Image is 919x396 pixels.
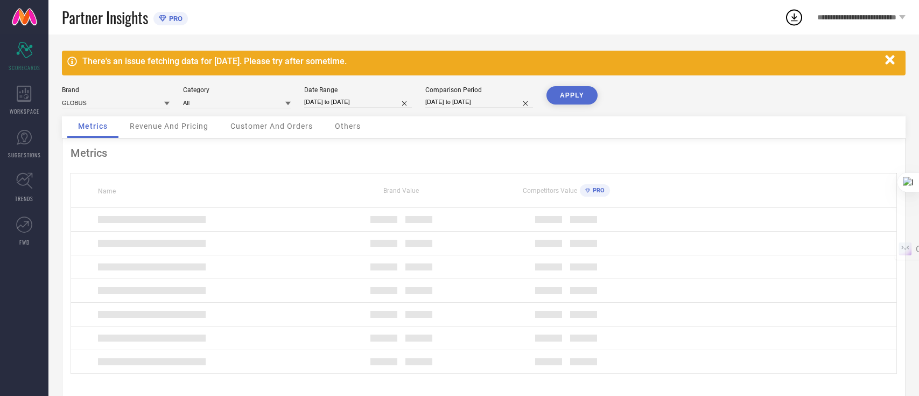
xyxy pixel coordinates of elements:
[546,86,598,105] button: APPLY
[10,107,39,115] span: WORKSPACE
[78,122,108,130] span: Metrics
[304,96,412,108] input: Select date range
[62,6,148,29] span: Partner Insights
[8,151,41,159] span: SUGGESTIONS
[166,15,183,23] span: PRO
[98,187,116,195] span: Name
[130,122,208,130] span: Revenue And Pricing
[335,122,361,130] span: Others
[425,86,533,94] div: Comparison Period
[304,86,412,94] div: Date Range
[425,96,533,108] input: Select comparison period
[383,187,419,194] span: Brand Value
[230,122,313,130] span: Customer And Orders
[62,86,170,94] div: Brand
[784,8,804,27] div: Open download list
[82,56,880,66] div: There's an issue fetching data for [DATE]. Please try after sometime.
[183,86,291,94] div: Category
[19,238,30,246] span: FWD
[15,194,33,203] span: TRENDS
[523,187,577,194] span: Competitors Value
[590,187,605,194] span: PRO
[9,64,40,72] span: SCORECARDS
[71,147,897,159] div: Metrics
